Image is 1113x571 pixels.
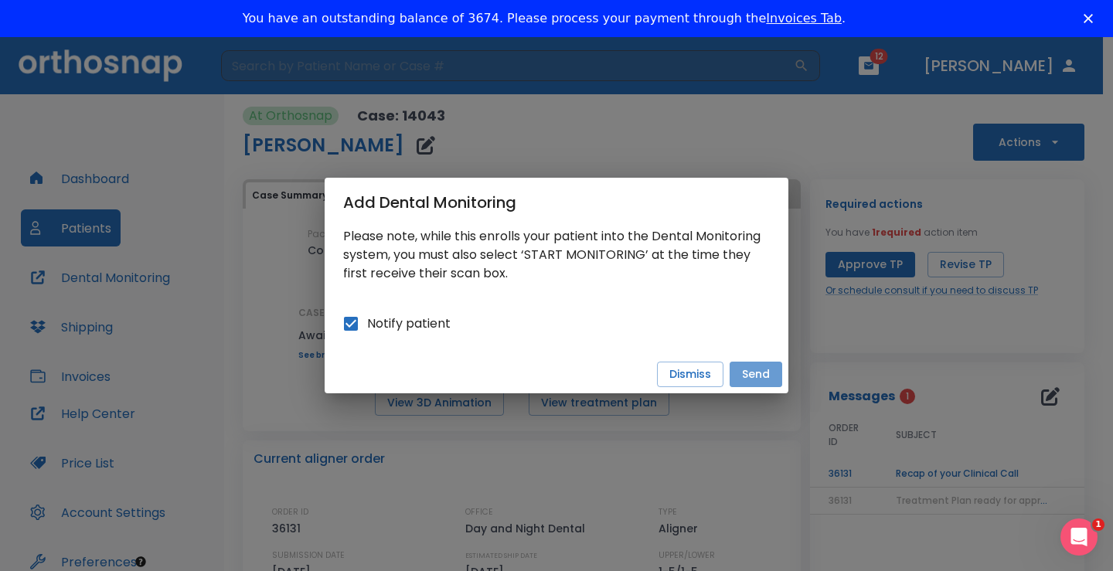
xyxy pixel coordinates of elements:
a: Invoices Tab [766,11,842,25]
div: You have an outstanding balance of 3674. Please process your payment through the . [243,11,846,26]
span: Notify patient [367,314,451,333]
button: Dismiss [657,362,723,387]
button: Send [730,362,782,387]
p: Please note, while this enrolls your patient into the Dental Monitoring system, you must also sel... [343,227,770,283]
div: Close [1084,14,1099,23]
h2: Add Dental Monitoring [325,178,788,227]
iframe: Intercom live chat [1060,518,1098,556]
span: 1 [1092,518,1104,531]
